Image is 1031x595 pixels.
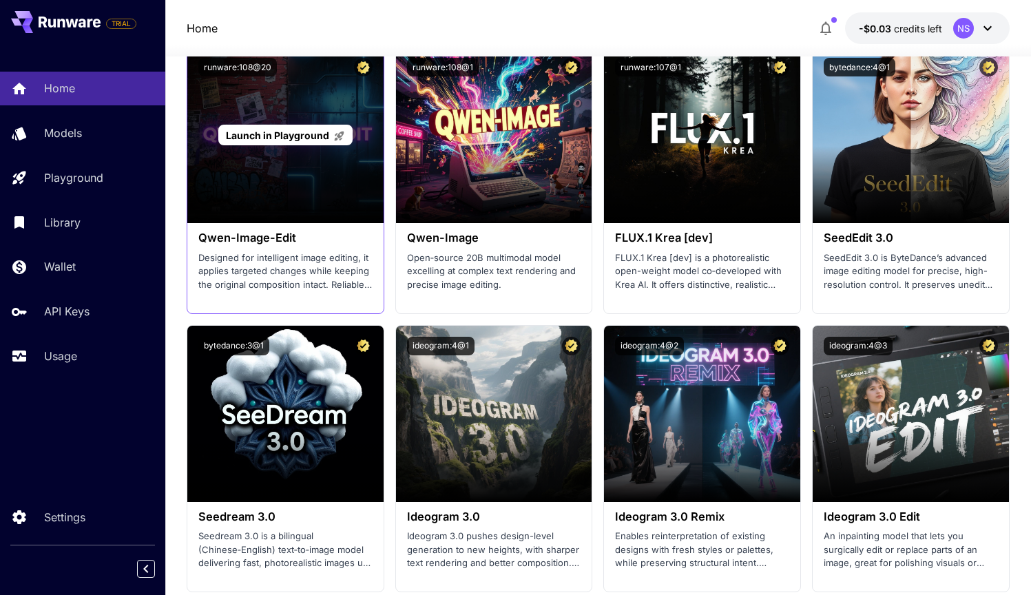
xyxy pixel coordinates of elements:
p: Playground [44,169,103,186]
button: Certified Model – Vetted for best performance and includes a commercial license. [354,58,373,76]
button: Certified Model – Vetted for best performance and includes a commercial license. [354,337,373,355]
button: ideogram:4@3 [824,337,893,355]
button: ideogram:4@1 [407,337,475,355]
button: bytedance:4@1 [824,58,895,76]
h3: FLUX.1 Krea [dev] [615,231,789,244]
p: API Keys [44,303,90,320]
img: alt [187,326,384,502]
p: Wallet [44,258,76,275]
p: Designed for intelligent image editing, it applies targeted changes while keeping the original co... [198,251,373,292]
button: -$0.03NS [845,12,1010,44]
h3: SeedEdit 3.0 [824,231,998,244]
button: Certified Model – Vetted for best performance and includes a commercial license. [771,337,789,355]
p: Seedream 3.0 is a bilingual (Chinese‑English) text‑to‑image model delivering fast, photorealistic... [198,530,373,570]
p: SeedEdit 3.0 is ByteDance’s advanced image editing model for precise, high-resolution control. It... [824,251,998,292]
button: bytedance:3@1 [198,337,269,355]
button: Certified Model – Vetted for best performance and includes a commercial license. [979,337,998,355]
nav: breadcrumb [187,20,218,36]
button: Certified Model – Vetted for best performance and includes a commercial license. [562,58,581,76]
img: alt [604,326,800,502]
h3: Qwen-Image-Edit [198,231,373,244]
button: Certified Model – Vetted for best performance and includes a commercial license. [562,337,581,355]
p: Library [44,214,81,231]
p: Models [44,125,82,141]
button: runware:107@1 [615,58,687,76]
img: alt [396,47,592,223]
img: alt [396,326,592,502]
button: ideogram:4@2 [615,337,684,355]
div: Collapse sidebar [147,556,165,581]
div: NS [953,18,974,39]
p: Usage [44,348,77,364]
div: -$0.03 [859,21,942,36]
p: FLUX.1 Krea [dev] is a photorealistic open-weight model co‑developed with Krea AI. It offers dist... [615,251,789,292]
p: Ideogram 3.0 pushes design-level generation to new heights, with sharper text rendering and bette... [407,530,581,570]
h3: Ideogram 3.0 Edit [824,510,998,523]
button: Collapse sidebar [137,560,155,578]
p: Open‑source 20B multimodal model excelling at complex text rendering and precise image editing. [407,251,581,292]
img: alt [604,47,800,223]
h3: Ideogram 3.0 [407,510,581,523]
h3: Seedream 3.0 [198,510,373,523]
button: runware:108@20 [198,58,277,76]
span: credits left [894,23,942,34]
span: -$0.03 [859,23,894,34]
img: alt [813,326,1009,502]
p: Enables reinterpretation of existing designs with fresh styles or palettes, while preserving stru... [615,530,789,570]
p: Settings [44,509,85,525]
a: Launch in Playground [218,125,353,146]
button: runware:108@1 [407,58,479,76]
button: Certified Model – Vetted for best performance and includes a commercial license. [979,58,998,76]
p: Home [44,80,75,96]
span: TRIAL [107,19,136,29]
img: alt [813,47,1009,223]
button: Certified Model – Vetted for best performance and includes a commercial license. [771,58,789,76]
span: Launch in Playground [226,129,329,141]
a: Home [187,20,218,36]
p: An inpainting model that lets you surgically edit or replace parts of an image, great for polishi... [824,530,998,570]
h3: Qwen-Image [407,231,581,244]
h3: Ideogram 3.0 Remix [615,510,789,523]
span: Add your payment card to enable full platform functionality. [106,15,136,32]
